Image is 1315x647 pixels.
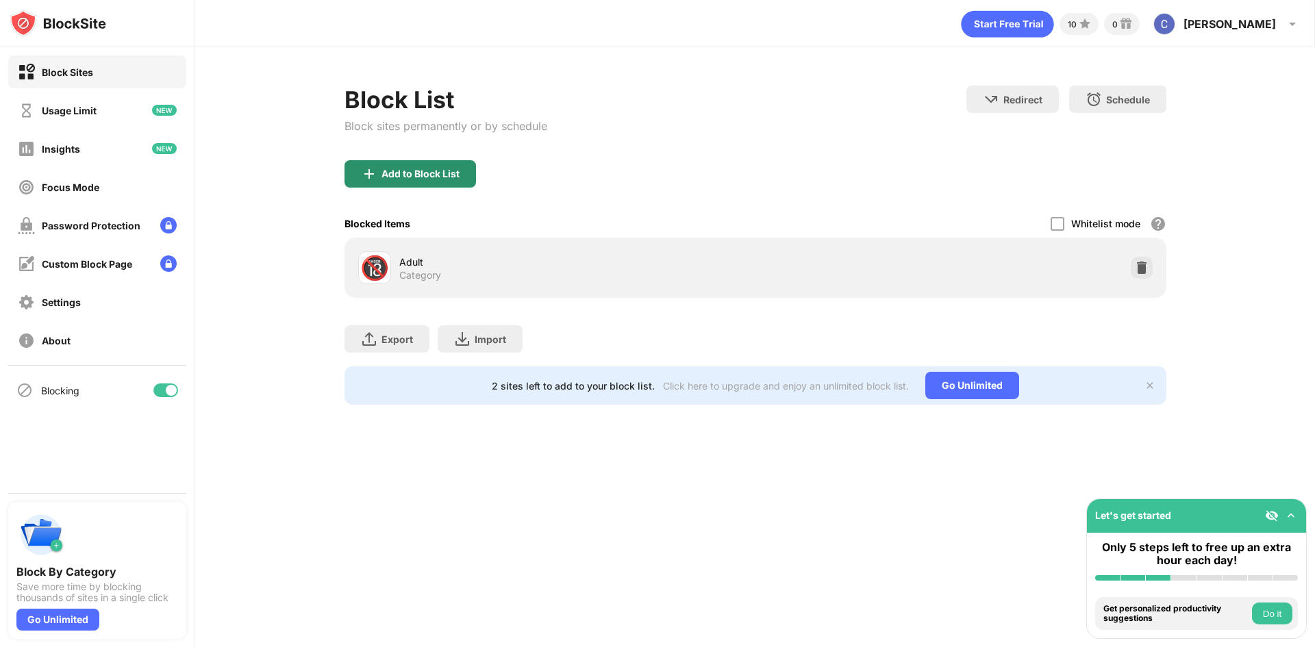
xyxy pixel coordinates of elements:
div: Usage Limit [42,105,97,116]
img: logo-blocksite.svg [10,10,106,37]
div: Blocked Items [345,218,410,229]
img: focus-off.svg [18,179,35,196]
div: Click here to upgrade and enjoy an unlimited block list. [663,380,909,392]
div: Redirect [1003,94,1042,105]
div: [PERSON_NAME] [1183,17,1276,31]
div: About [42,335,71,346]
img: new-icon.svg [152,105,177,116]
img: omni-setup-toggle.svg [1284,509,1298,522]
div: Block sites permanently or by schedule [345,119,547,133]
div: Adult [399,255,755,269]
div: Category [399,269,441,281]
img: x-button.svg [1144,380,1155,391]
div: 0 [1112,19,1118,29]
div: Block By Category [16,565,178,579]
img: customize-block-page-off.svg [18,255,35,272]
div: Only 5 steps left to free up an extra hour each day! [1095,541,1298,567]
div: Import [475,333,506,345]
div: Go Unlimited [16,609,99,631]
img: about-off.svg [18,332,35,349]
img: blocking-icon.svg [16,382,33,398]
img: reward-small.svg [1118,16,1134,32]
button: Do it [1252,602,1292,624]
div: Export [381,333,413,345]
div: 🔞 [360,254,389,282]
div: Custom Block Page [42,258,132,270]
img: settings-off.svg [18,294,35,311]
img: new-icon.svg [152,143,177,154]
img: push-categories.svg [16,510,66,559]
div: Go Unlimited [925,372,1019,399]
img: lock-menu.svg [160,255,177,272]
div: Whitelist mode [1071,218,1140,229]
div: Get personalized productivity suggestions [1103,604,1249,624]
div: 10 [1068,19,1077,29]
img: block-on.svg [18,64,35,81]
img: password-protection-off.svg [18,217,35,234]
div: animation [961,10,1054,38]
div: Add to Block List [381,168,460,179]
div: Block List [345,86,547,114]
img: time-usage-off.svg [18,102,35,119]
img: lock-menu.svg [160,217,177,233]
div: Blocking [41,385,79,396]
div: Block Sites [42,66,93,78]
div: Schedule [1106,94,1150,105]
div: 2 sites left to add to your block list. [492,380,655,392]
div: Settings [42,296,81,308]
img: ACg8ocIqMo9C4wZzlI_4xm9hM2qnkAid4YVExaecWVBoiHPgZ5GXVZ0=s96-c [1153,13,1175,35]
div: Let's get started [1095,509,1171,521]
div: Focus Mode [42,181,99,193]
div: Password Protection [42,220,140,231]
img: points-small.svg [1077,16,1093,32]
div: Insights [42,143,80,155]
img: eye-not-visible.svg [1265,509,1279,522]
img: insights-off.svg [18,140,35,157]
div: Save more time by blocking thousands of sites in a single click [16,581,178,603]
